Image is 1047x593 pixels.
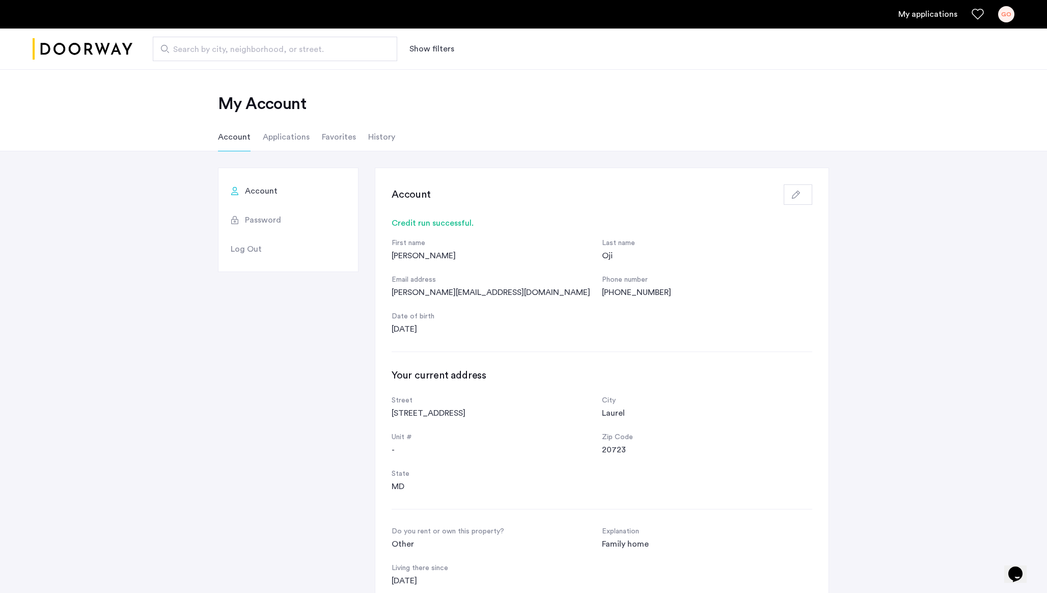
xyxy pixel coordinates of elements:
div: Do you rent or own this property? [392,526,602,538]
div: First name [392,237,602,250]
div: Email address [392,274,602,286]
div: [PERSON_NAME][EMAIL_ADDRESS][DOMAIN_NAME] [392,286,602,299]
div: Unit # [392,432,602,444]
h3: Your current address [392,368,812,383]
iframe: chat widget [1004,552,1037,583]
div: [DATE] [392,575,602,587]
div: Family home [602,538,812,550]
div: Date of birth [392,311,602,323]
div: Street [392,395,602,407]
div: Last name [602,237,812,250]
img: logo [33,30,132,68]
div: Laurel [602,407,812,419]
span: Search by city, neighborhood, or street. [173,43,369,56]
h3: Account [392,187,431,202]
div: Living there since [392,562,602,575]
button: button [784,184,812,205]
a: Favorites [972,8,984,20]
div: Zip Code [602,432,812,444]
div: [PHONE_NUMBER] [602,286,812,299]
div: [STREET_ADDRESS] [392,407,602,419]
div: Phone number [602,274,812,286]
a: Cazamio logo [33,30,132,68]
input: Apartment Search [153,37,397,61]
div: State [392,468,602,480]
h2: My Account [218,94,829,114]
div: 20723 [602,444,812,456]
span: Log Out [231,243,262,255]
li: Account [218,123,251,151]
li: Favorites [322,123,356,151]
span: Account [245,185,278,197]
div: [DATE] [392,323,602,335]
li: Applications [263,123,310,151]
div: GO [998,6,1014,22]
div: [PERSON_NAME] [392,250,602,262]
div: Explanation [602,526,812,538]
li: History [368,123,395,151]
div: Credit run successful. [392,217,812,229]
div: - [392,444,602,456]
div: Other [392,538,602,550]
button: Show or hide filters [409,43,454,55]
a: My application [898,8,957,20]
div: MD [392,480,602,493]
span: Password [245,214,281,226]
div: Oji [602,250,812,262]
div: City [602,395,812,407]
